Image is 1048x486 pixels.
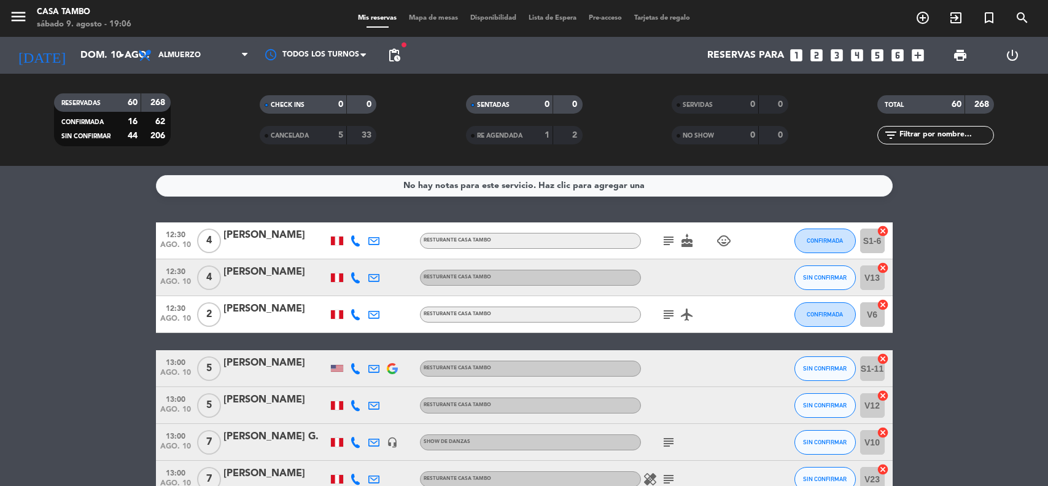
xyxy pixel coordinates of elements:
[794,356,856,381] button: SIN CONFIRMAR
[794,393,856,418] button: SIN CONFIRMAR
[223,429,328,445] div: [PERSON_NAME] G.
[367,100,374,109] strong: 0
[403,179,645,193] div: No hay notas para este servicio. Haz clic para agregar una
[160,300,191,315] span: 12:30
[683,133,714,139] span: NO SHOW
[522,15,583,22] span: Lista de Espera
[271,133,309,139] span: CANCELADA
[545,100,549,109] strong: 0
[949,10,963,25] i: exit_to_app
[803,439,847,445] span: SIN CONFIRMAR
[424,275,491,280] span: Resturante Casa Tambo
[197,430,221,455] span: 7
[794,229,856,253] button: CONFIRMADA
[362,131,374,139] strong: 33
[160,264,191,278] span: 12:30
[877,225,889,237] i: cancel
[160,391,191,406] span: 13:00
[37,6,131,18] div: Casa Tambo
[849,47,865,63] i: looks_4
[160,369,191,383] span: ago. 10
[387,363,398,374] img: google-logo.png
[424,476,491,481] span: Resturante Casa Tambo
[877,299,889,311] i: cancel
[150,98,168,107] strong: 268
[61,100,101,106] span: RESERVADAS
[953,48,968,63] span: print
[572,131,580,139] strong: 2
[794,430,856,455] button: SIN CONFIRMAR
[877,262,889,274] i: cancel
[271,102,305,108] span: CHECK INS
[680,307,694,322] i: airplanemode_active
[877,390,889,402] i: cancel
[155,117,168,126] strong: 62
[778,131,785,139] strong: 0
[716,233,731,248] i: child_care
[424,366,491,370] span: Resturante Casa Tambo
[750,131,755,139] strong: 0
[223,355,328,371] div: [PERSON_NAME]
[197,302,221,327] span: 2
[890,47,906,63] i: looks_6
[464,15,522,22] span: Disponibilidad
[160,406,191,420] span: ago. 10
[223,301,328,317] div: [PERSON_NAME]
[883,128,898,143] i: filter_list
[160,241,191,255] span: ago. 10
[387,48,402,63] span: pending_actions
[803,365,847,372] span: SIN CONFIRMAR
[683,102,713,108] span: SERVIDAS
[1015,10,1030,25] i: search
[877,426,889,439] i: cancel
[160,428,191,442] span: 13:00
[477,133,522,139] span: RE AGENDADA
[197,265,221,290] span: 4
[160,465,191,479] span: 13:00
[803,274,847,281] span: SIN CONFIRMAR
[915,10,930,25] i: add_circle_outline
[223,227,328,243] div: [PERSON_NAME]
[61,133,111,139] span: SIN CONFIRMAR
[794,302,856,327] button: CONFIRMADA
[661,233,676,248] i: subject
[114,48,129,63] i: arrow_drop_down
[197,393,221,418] span: 5
[128,98,138,107] strong: 60
[898,128,993,142] input: Filtrar por nombre...
[338,100,343,109] strong: 0
[910,47,926,63] i: add_box
[223,264,328,280] div: [PERSON_NAME]
[869,47,885,63] i: looks_5
[424,402,491,407] span: Resturante Casa Tambo
[750,100,755,109] strong: 0
[160,278,191,292] span: ago. 10
[974,100,992,109] strong: 268
[223,466,328,482] div: [PERSON_NAME]
[128,131,138,140] strong: 44
[952,100,961,109] strong: 60
[803,402,847,409] span: SIN CONFIRMAR
[877,463,889,476] i: cancel
[160,315,191,329] span: ago. 10
[1005,48,1020,63] i: power_settings_new
[160,227,191,241] span: 12:30
[877,353,889,365] i: cancel
[788,47,804,63] i: looks_one
[9,7,28,30] button: menu
[424,439,470,444] span: Show de danzas
[61,119,104,125] span: CONFIRMADA
[680,233,694,248] i: cake
[545,131,549,139] strong: 1
[661,435,676,450] i: subject
[197,229,221,253] span: 4
[885,102,904,108] span: TOTAL
[829,47,845,63] i: looks_3
[37,18,131,31] div: sábado 9. agosto - 19:06
[628,15,696,22] span: Tarjetas de regalo
[150,131,168,140] strong: 206
[807,237,843,244] span: CONFIRMADA
[794,265,856,290] button: SIN CONFIRMAR
[9,7,28,26] i: menu
[128,117,138,126] strong: 16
